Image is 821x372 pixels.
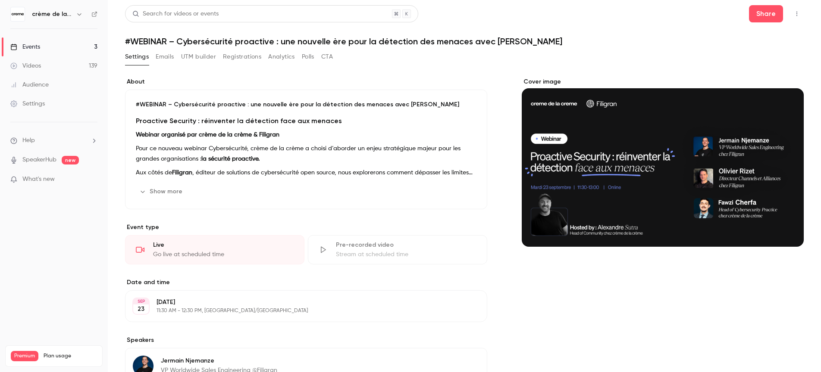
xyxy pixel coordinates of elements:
div: Videos [10,62,41,70]
p: 23 [138,305,144,313]
button: Polls [302,50,314,64]
span: Plan usage [44,353,97,360]
label: Cover image [522,77,804,86]
span: new [62,156,79,164]
button: Emails [156,50,174,64]
h6: crème de la crème [32,10,72,19]
p: Event type [125,223,487,232]
label: About [125,77,487,86]
p: 11:30 AM - 12:30 PM, [GEOGRAPHIC_DATA]/[GEOGRAPHIC_DATA] [157,307,442,314]
span: Help [22,136,35,145]
p: Aux côtés de , éditeur de solutions de cybersécurité open source, nous explorerons comment dépass... [136,167,476,178]
button: CTA [321,50,333,64]
div: Search for videos or events [132,9,219,19]
span: What's new [22,175,55,184]
h1: #WEBINAR – Cybersécurité proactive : une nouvelle ère pour la détection des menaces avec [PERSON_... [125,36,804,46]
h3: Proactive Security : réinventer la détection face aux menaces [136,116,476,126]
img: crème de la crème [11,7,25,21]
button: Analytics [268,50,295,64]
button: Show more [136,185,188,198]
p: [DATE] [157,298,442,307]
strong: Webinar organisé par crème de la crème & Filigran [136,132,279,138]
span: Premium [11,351,38,361]
div: Stream at scheduled time [336,250,476,259]
button: Settings [125,50,149,64]
strong: la sécurité proactive. [201,156,260,162]
strong: Filigran [172,170,192,176]
div: Settings [10,99,45,108]
div: Pre-recorded video [336,241,476,249]
button: UTM builder [181,50,216,64]
label: Speakers [125,336,487,344]
button: Registrations [223,50,261,64]
div: SEP [133,298,149,304]
div: Live [153,241,294,249]
p: Pour ce nouveau webinar Cybersécurité, crème de la crème a choisi d’aborder un enjeu stratégique ... [136,143,476,164]
section: Cover image [522,77,804,247]
div: LiveGo live at scheduled time [125,235,304,264]
div: Audience [10,81,49,89]
div: Events [10,43,40,51]
label: Date and time [125,278,487,287]
p: Jermain Njemanze [161,356,431,365]
li: help-dropdown-opener [10,136,97,145]
p: #WEBINAR – Cybersécurité proactive : une nouvelle ère pour la détection des menaces avec [PERSON_... [136,100,476,109]
a: SpeakerHub [22,155,56,164]
div: Go live at scheduled time [153,250,294,259]
div: Pre-recorded videoStream at scheduled time [308,235,487,264]
button: Share [749,5,783,22]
